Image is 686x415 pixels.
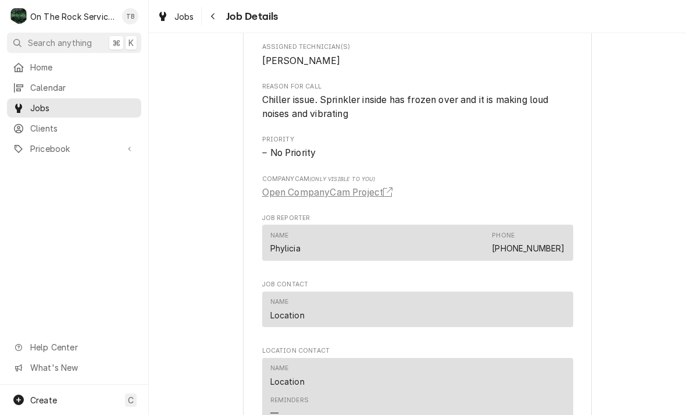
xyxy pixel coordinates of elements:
div: No Priority [262,146,573,160]
span: Chiller issue. Sprinkler inside has frozen over and it is making loud noises and vibrating [262,94,551,119]
div: Name [270,231,289,240]
div: Name [270,364,305,387]
span: CompanyCam [262,175,573,184]
span: Job Details [223,9,278,24]
span: What's New [30,361,134,374]
div: Reason For Call [262,82,573,121]
span: Calendar [30,81,135,94]
div: On The Rock Services's Avatar [10,8,27,24]
div: Name [270,297,289,307]
div: Job Contact [262,280,573,332]
div: Reminders [270,396,309,405]
span: Job Reporter [262,214,573,223]
a: Open CompanyCam Project [262,186,397,200]
div: Location [270,309,305,321]
div: Name [270,297,305,321]
span: Reason For Call [262,93,573,120]
div: Assigned Technician(s) [262,42,573,68]
a: [PHONE_NUMBER] [492,243,564,253]
span: Assigned Technician(s) [262,42,573,52]
span: Jobs [174,10,194,23]
div: Contact [262,292,573,327]
div: Name [270,231,301,254]
a: Jobs [7,98,141,118]
a: Clients [7,119,141,138]
div: TB [122,8,138,24]
span: Help Center [30,341,134,353]
div: Job Reporter [262,214,573,266]
div: O [10,8,27,24]
div: Location [270,375,305,388]
span: [object Object] [262,186,573,200]
span: Search anything [28,37,92,49]
div: Name [270,364,289,373]
div: On The Rock Services [30,10,116,23]
div: Job Contact List [262,292,573,332]
span: Reason For Call [262,82,573,91]
span: Assigned Technician(s) [262,54,573,68]
div: Job Reporter List [262,225,573,265]
span: C [128,394,134,406]
span: Create [30,395,57,405]
span: Pricebook [30,143,118,155]
a: Go to Pricebook [7,139,141,158]
span: (Only Visible to You) [309,176,375,182]
div: Priority [262,135,573,160]
span: Priority [262,135,573,144]
span: [PERSON_NAME] [262,55,341,66]
span: K [128,37,134,49]
div: [object Object] [262,175,573,200]
span: Priority [262,146,573,160]
a: Calendar [7,78,141,97]
div: Phylicia [270,242,301,254]
a: Home [7,58,141,77]
a: Go to Help Center [7,338,141,357]
a: Jobs [152,7,199,26]
div: Phone [492,231,564,254]
span: Clients [30,122,135,134]
span: Home [30,61,135,73]
span: Location Contact [262,346,573,356]
span: Job Contact [262,280,573,289]
button: Navigate back [204,7,223,26]
div: Todd Brady's Avatar [122,8,138,24]
div: Phone [492,231,514,240]
span: Jobs [30,102,135,114]
a: Go to What's New [7,358,141,377]
div: Contact [262,225,573,260]
span: ⌘ [112,37,120,49]
button: Search anything⌘K [7,33,141,53]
